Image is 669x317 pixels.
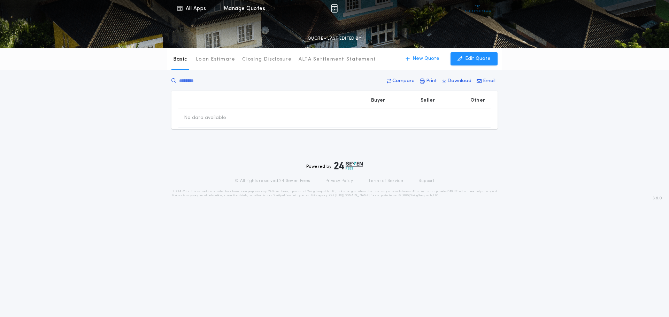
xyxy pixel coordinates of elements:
[426,78,437,85] p: Print
[653,195,662,201] span: 3.8.0
[242,56,292,63] p: Closing Disclosure
[392,78,415,85] p: Compare
[331,4,338,13] img: img
[299,56,376,63] p: ALTA Settlement Statement
[235,178,310,184] p: © All rights reserved. 24|Seven Fees
[465,55,491,62] p: Edit Quote
[418,178,434,184] a: Support
[173,56,187,63] p: Basic
[447,78,471,85] p: Download
[385,75,417,87] button: Compare
[475,75,498,87] button: Email
[440,75,474,87] button: Download
[413,55,439,62] p: New Quote
[371,97,385,104] p: Buyer
[325,178,353,184] a: Privacy Policy
[196,56,235,63] p: Loan Estimate
[171,189,498,198] p: DISCLAIMER: This estimate is provided for informational purposes only. 24|Seven Fees, a product o...
[368,178,403,184] a: Terms of Service
[483,78,495,85] p: Email
[334,161,363,170] img: logo
[465,5,491,12] img: vs-icon
[418,75,439,87] button: Print
[421,97,435,104] p: Seller
[470,97,485,104] p: Other
[335,194,370,197] a: [URL][DOMAIN_NAME]
[178,109,232,127] td: No data available
[399,52,446,65] button: New Quote
[308,35,361,42] p: QUOTE - LAST EDITED BY
[306,161,363,170] div: Powered by
[451,52,498,65] button: Edit Quote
